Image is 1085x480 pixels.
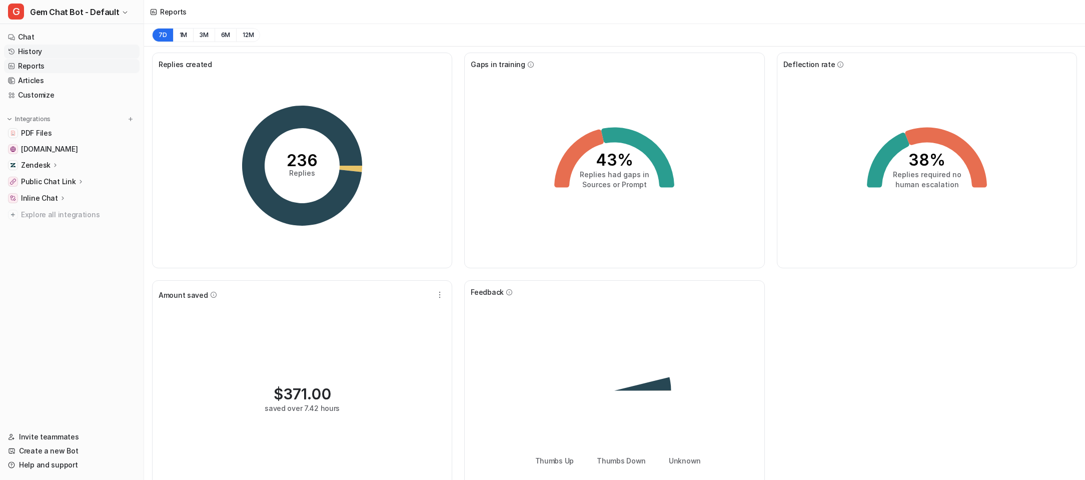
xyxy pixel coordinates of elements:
span: Feedback [471,287,504,297]
span: 371.00 [283,385,331,403]
span: Gaps in training [471,59,525,70]
div: $ [274,385,331,403]
span: Gem Chat Bot - Default [30,5,119,19]
a: Invite teammates [4,430,140,444]
a: Customize [4,88,140,102]
span: Amount saved [159,290,208,300]
button: Integrations [4,114,54,124]
span: PDF Files [21,128,52,138]
img: Zendesk [10,162,16,168]
a: Reports [4,59,140,73]
button: 1M [173,28,194,42]
a: Help and support [4,458,140,472]
img: Public Chat Link [10,179,16,185]
p: Public Chat Link [21,177,76,187]
img: Inline Chat [10,195,16,201]
p: Zendesk [21,160,51,170]
tspan: Replies required no [892,170,961,179]
tspan: 43% [596,150,633,170]
tspan: Replies had gaps in [580,170,649,179]
a: History [4,45,140,59]
img: PDF Files [10,130,16,136]
p: Inline Chat [21,193,58,203]
a: Create a new Bot [4,444,140,458]
span: Deflection rate [783,59,835,70]
span: Replies created [159,59,212,70]
img: menu_add.svg [127,116,134,123]
li: Thumbs Up [528,455,574,466]
a: Articles [4,74,140,88]
a: Chat [4,30,140,44]
div: saved over 7.42 hours [265,403,340,413]
button: 7D [152,28,173,42]
span: [DOMAIN_NAME] [21,144,78,154]
tspan: human escalation [895,180,958,189]
a: Explore all integrations [4,208,140,222]
button: 12M [236,28,260,42]
tspan: 38% [908,150,945,170]
img: expand menu [6,116,13,123]
img: explore all integrations [8,210,18,220]
p: Integrations [15,115,51,123]
li: Thumbs Down [590,455,646,466]
tspan: Sources or Prompt [582,180,647,189]
button: 6M [215,28,237,42]
tspan: 236 [287,151,318,170]
button: 3M [193,28,215,42]
span: G [8,4,24,20]
img: status.gem.com [10,146,16,152]
li: Unknown [662,455,701,466]
a: PDF FilesPDF Files [4,126,140,140]
div: Reports [160,7,187,17]
a: status.gem.com[DOMAIN_NAME] [4,142,140,156]
tspan: Replies [289,169,315,177]
span: Explore all integrations [21,207,136,223]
